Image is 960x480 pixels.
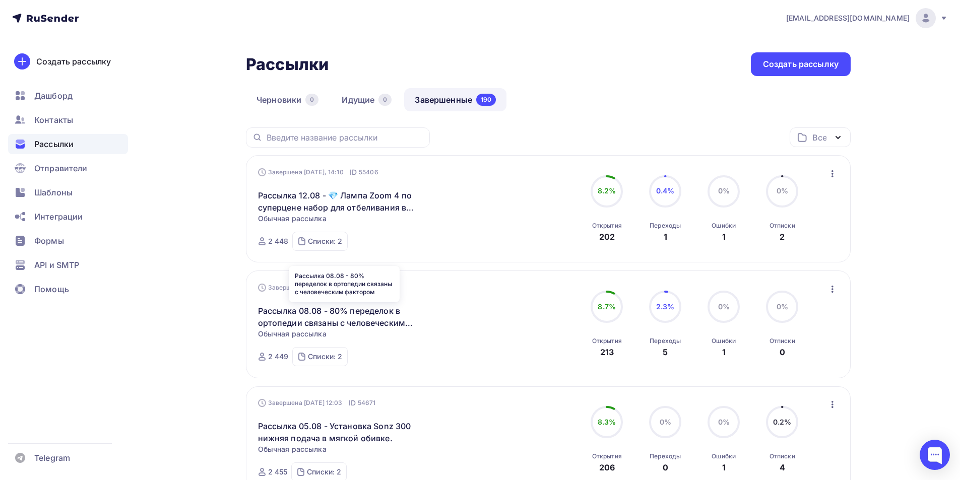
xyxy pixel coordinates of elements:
[246,54,329,75] h2: Рассылки
[790,127,851,147] button: Все
[358,398,376,408] span: 54671
[656,302,675,311] span: 2.3%
[331,88,402,111] a: Идущие0
[777,302,788,311] span: 0%
[378,94,392,106] div: 0
[34,90,73,102] span: Дашборд
[664,231,667,243] div: 1
[258,398,376,408] div: Завершена [DATE] 12:03
[34,283,69,295] span: Помощь
[308,236,342,246] div: Списки: 2
[404,88,506,111] a: Завершенные190
[786,13,910,23] span: [EMAIL_ADDRESS][DOMAIN_NAME]
[34,235,64,247] span: Формы
[780,346,785,358] div: 0
[656,186,675,195] span: 0.4%
[258,444,327,454] span: Обычная рассылка
[650,452,681,460] div: Переходы
[8,86,128,106] a: Дашборд
[786,8,948,28] a: [EMAIL_ADDRESS][DOMAIN_NAME]
[663,346,668,358] div: 5
[8,134,128,154] a: Рассылки
[770,452,795,460] div: Отписки
[8,158,128,178] a: Отправители
[359,167,378,177] span: 55406
[34,162,88,174] span: Отправители
[598,186,616,195] span: 8.2%
[599,461,615,473] div: 206
[650,222,681,230] div: Переходы
[350,167,357,177] span: ID
[718,302,730,311] span: 0%
[773,418,792,426] span: 0.2%
[34,138,74,150] span: Рассылки
[770,337,795,345] div: Отписки
[34,186,73,198] span: Шаблоны
[598,302,616,311] span: 8.7%
[722,346,726,358] div: 1
[267,132,424,143] input: Введите название рассылки
[712,337,736,345] div: Ошибки
[712,452,736,460] div: Ошибки
[712,222,736,230] div: Ошибки
[258,420,431,444] a: Рассылка 05.08 - Установка Sonz 300 нижняя подача в мягкой обивке.
[777,186,788,195] span: 0%
[8,110,128,130] a: Контакты
[763,58,839,70] div: Создать рассылку
[592,452,622,460] div: Открытия
[305,94,318,106] div: 0
[718,418,730,426] span: 0%
[36,55,111,67] div: Создать рассылку
[268,352,289,362] div: 2 449
[770,222,795,230] div: Отписки
[268,467,288,477] div: 2 455
[246,88,329,111] a: Черновики0
[34,259,79,271] span: API и SMTP
[307,467,341,477] div: Списки: 2
[592,222,622,230] div: Открытия
[258,283,377,293] div: Завершена [DATE] 15:06
[289,266,400,302] div: Рассылка 08.08 - 80% переделок в ортопедии связаны с человеческим фактором
[780,461,785,473] div: 4
[308,352,342,362] div: Списки: 2
[268,236,289,246] div: 2 448
[8,231,128,251] a: Формы
[660,418,671,426] span: 0%
[780,231,785,243] div: 2
[718,186,730,195] span: 0%
[258,189,431,214] a: Рассылка 12.08 - 💎 Лампа Zoom 4 по суперцене набор для отбеливания в подарок!
[650,337,681,345] div: Переходы
[258,214,327,224] span: Обычная рассылка
[8,182,128,202] a: Шаблоны
[592,337,622,345] div: Открытия
[663,461,668,473] div: 0
[349,398,356,408] span: ID
[34,114,73,126] span: Контакты
[34,211,83,223] span: Интеграции
[722,231,726,243] div: 1
[258,167,378,177] div: Завершена [DATE], 14:10
[812,131,826,144] div: Все
[599,231,615,243] div: 202
[258,329,327,339] span: Обычная рассылка
[34,452,70,464] span: Telegram
[598,418,616,426] span: 8.3%
[476,94,496,106] div: 190
[722,461,726,473] div: 1
[600,346,614,358] div: 213
[258,305,431,329] a: Рассылка 08.08 - 80% переделок в ортопедии связаны с человеческим фактором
